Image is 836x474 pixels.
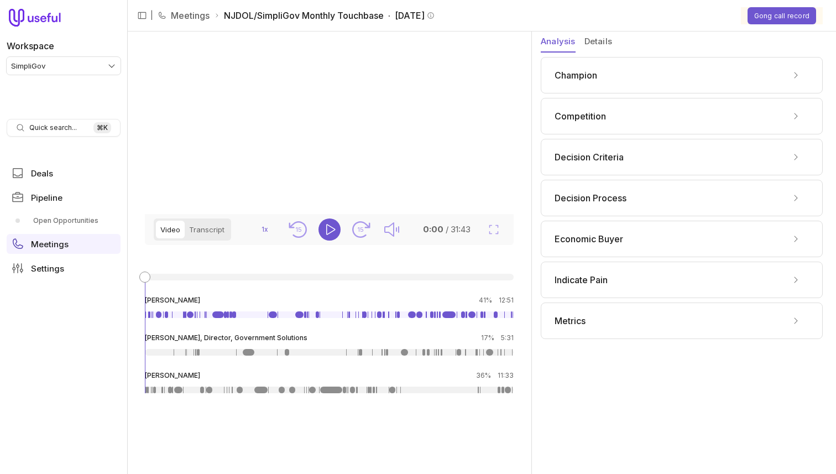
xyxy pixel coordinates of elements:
[31,194,62,202] span: Pipeline
[150,9,153,22] span: |
[93,122,111,133] kbd: ⌘ K
[31,240,69,248] span: Meetings
[446,224,448,235] span: /
[483,218,505,241] button: Fullscreen
[541,32,576,53] button: Analysis
[555,273,608,287] span: Indicate Pain
[481,334,514,342] div: 17%
[31,264,64,273] span: Settings
[555,191,626,205] span: Decision Process
[295,226,302,233] text: 15
[145,334,307,342] span: [PERSON_NAME], Director, Government Solutions
[498,371,514,379] time: 11:33
[288,218,310,241] button: Seek back 15 seconds
[501,334,514,342] time: 5:31
[7,234,121,254] a: Meetings
[479,296,514,305] div: 41%
[29,123,77,132] span: Quick search...
[555,69,597,82] span: Champion
[395,9,425,22] time: [DATE]
[7,212,121,230] a: Open Opportunities
[380,218,403,241] button: Mute
[252,221,279,238] button: 1x
[171,9,210,22] a: Meetings
[7,187,121,207] a: Pipeline
[318,218,341,241] button: Play
[555,110,606,123] span: Competition
[7,258,121,278] a: Settings
[7,212,121,230] div: Pipeline submenu
[357,226,364,233] text: 15
[555,314,586,327] span: Metrics
[748,7,816,24] button: Gong call record
[384,9,395,22] span: ·
[185,221,229,238] button: Transcript
[134,7,150,24] button: Collapse sidebar
[476,371,514,380] div: 36%
[423,224,443,235] time: 0:00
[7,39,54,53] label: Workspace
[145,371,200,380] span: [PERSON_NAME]
[156,221,185,238] button: Video
[555,232,623,246] span: Economic Buyer
[31,169,53,178] span: Deals
[145,296,200,305] span: [PERSON_NAME]
[584,32,612,53] button: Details
[451,224,471,235] time: 31:43
[555,150,624,164] span: Decision Criteria
[7,163,121,183] a: Deals
[499,296,514,304] time: 12:51
[224,9,435,22] span: NJDOL/SimpliGov Monthly Touchbase
[349,218,372,241] button: Seek forward 15 seconds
